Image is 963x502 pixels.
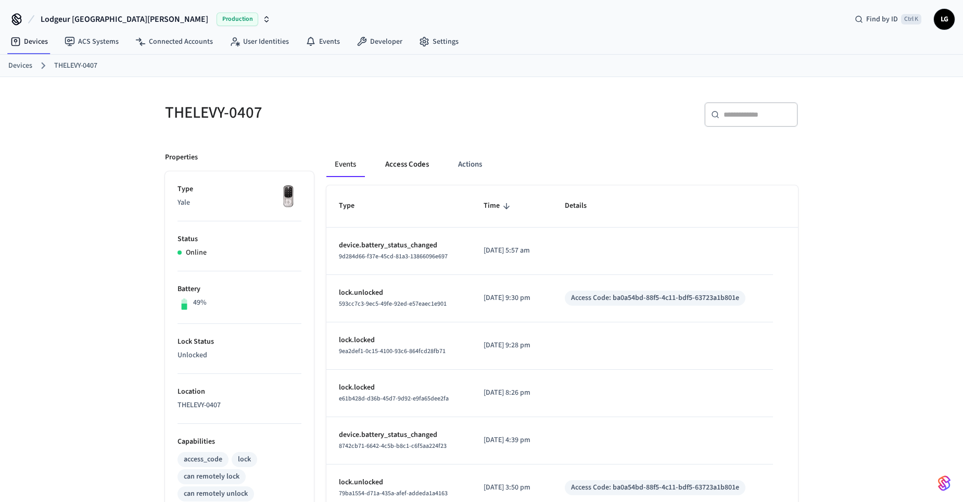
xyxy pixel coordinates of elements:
[938,475,951,492] img: SeamLogoGradient.69752ec5.svg
[193,297,207,308] p: 49%
[484,482,540,493] p: [DATE] 3:50 pm
[339,299,447,308] span: 593cc7c3-9ec5-49fe-92ed-e57eaec1e901
[127,32,221,51] a: Connected Accounts
[178,400,301,411] p: THELEVY-0407
[326,152,798,177] div: ant example
[339,252,448,261] span: 9d284d66-f37e-45cd-81a3-13866096e697
[184,454,222,465] div: access_code
[339,382,459,393] p: lock.locked
[178,184,301,195] p: Type
[571,293,739,304] div: Access Code: ba0a54bd-88f5-4c11-bdf5-63723a1b801e
[184,488,248,499] div: can remotely unlock
[275,184,301,210] img: Yale Assure Touchscreen Wifi Smart Lock, Satin Nickel, Front
[186,247,207,258] p: Online
[484,435,540,446] p: [DATE] 4:39 pm
[339,442,447,450] span: 8742cb71-6642-4c5b-b8c1-c6f5aa224f23
[571,482,739,493] div: Access Code: ba0a54bd-88f5-4c11-bdf5-63723a1b801e
[450,152,490,177] button: Actions
[934,9,955,30] button: LG
[484,198,513,214] span: Time
[339,287,459,298] p: lock.unlocked
[178,386,301,397] p: Location
[339,240,459,251] p: device.battery_status_changed
[165,102,475,123] h5: THELEVY-0407
[178,197,301,208] p: Yale
[326,152,364,177] button: Events
[339,347,446,356] span: 9ea2def1-0c15-4100-93c6-864fcd28fb71
[165,152,198,163] p: Properties
[238,454,251,465] div: lock
[484,293,540,304] p: [DATE] 9:30 pm
[178,350,301,361] p: Unlocked
[339,335,459,346] p: lock.locked
[935,10,954,29] span: LG
[565,198,600,214] span: Details
[217,12,258,26] span: Production
[297,32,348,51] a: Events
[2,32,56,51] a: Devices
[178,336,301,347] p: Lock Status
[846,10,930,29] div: Find by IDCtrl K
[866,14,898,24] span: Find by ID
[339,489,448,498] span: 79ba1554-d71a-435a-afef-addeda1a4163
[411,32,467,51] a: Settings
[184,471,239,482] div: can remotely lock
[339,394,449,403] span: e61b428d-d36b-45d7-9d92-e9fa65dee2fa
[8,60,32,71] a: Devices
[901,14,921,24] span: Ctrl K
[221,32,297,51] a: User Identities
[54,60,97,71] a: THELEVY-0407
[56,32,127,51] a: ACS Systems
[377,152,437,177] button: Access Codes
[41,13,208,26] span: Lodgeur [GEOGRAPHIC_DATA][PERSON_NAME]
[178,436,301,447] p: Capabilities
[484,245,540,256] p: [DATE] 5:57 am
[339,430,459,441] p: device.battery_status_changed
[339,198,368,214] span: Type
[484,387,540,398] p: [DATE] 8:26 pm
[178,284,301,295] p: Battery
[484,340,540,351] p: [DATE] 9:28 pm
[348,32,411,51] a: Developer
[178,234,301,245] p: Status
[339,477,459,488] p: lock.unlocked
